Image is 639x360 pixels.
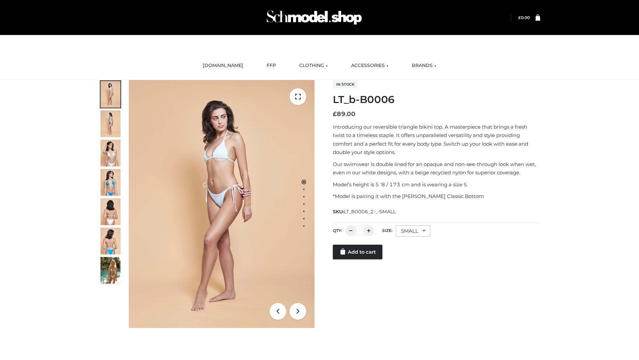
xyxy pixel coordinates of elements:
bdi: 0.00 [518,15,530,20]
p: Our swimwear is double lined for an opaque and non-see-through look when wet, even in our white d... [333,160,540,177]
span: £ [518,15,521,20]
label: Size: [382,228,392,233]
h1: LT_b-B0006 [333,94,540,106]
span: In stock [333,80,358,88]
label: QTY: [333,228,342,233]
img: ArielClassicBikiniTop_CloudNine_AzureSky_OW114ECO_4-scaled.jpg [101,169,120,196]
span: £ [333,110,337,118]
img: ArielClassicBikiniTop_CloudNine_AzureSky_OW114ECO_1-scaled.jpg [101,81,120,108]
p: Introducing our reversible triangle bikini top. A masterpiece that brings a fresh twist to a time... [333,123,540,157]
p: *Model is pairing it with the [PERSON_NAME] Classic Bottom [333,192,540,201]
bdi: 89.00 [333,110,355,118]
img: ArielClassicBikiniTop_CloudNine_AzureSky_OW114ECO_7-scaled.jpg [101,198,120,225]
a: FFP [262,58,281,73]
a: CLOTHING [294,58,333,73]
a: Add to cart [333,245,382,259]
div: SMALL [396,225,430,237]
a: [DOMAIN_NAME] [198,58,248,73]
img: Arieltop_CloudNine_AzureSky2.jpg [101,257,120,284]
a: £0.00 [518,15,530,20]
p: Model’s height is 5 ‘8 / 173 cm and is wearing a size S. [333,180,540,189]
img: ArielClassicBikiniTop_CloudNine_AzureSky_OW114ECO_2-scaled.jpg [101,110,120,137]
img: ArielClassicBikiniTop_CloudNine_AzureSky_OW114ECO_1 [129,80,315,328]
img: Schmodel Admin 964 [264,4,364,31]
img: ArielClassicBikiniTop_CloudNine_AzureSky_OW114ECO_8-scaled.jpg [101,228,120,254]
img: ArielClassicBikiniTop_CloudNine_AzureSky_OW114ECO_3-scaled.jpg [101,140,120,166]
span: SKU: [333,208,396,216]
span: LT_B0006_2-_-SMALL [344,209,396,215]
a: BRANDS [407,58,441,73]
a: ACCESSORIES [346,58,393,73]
